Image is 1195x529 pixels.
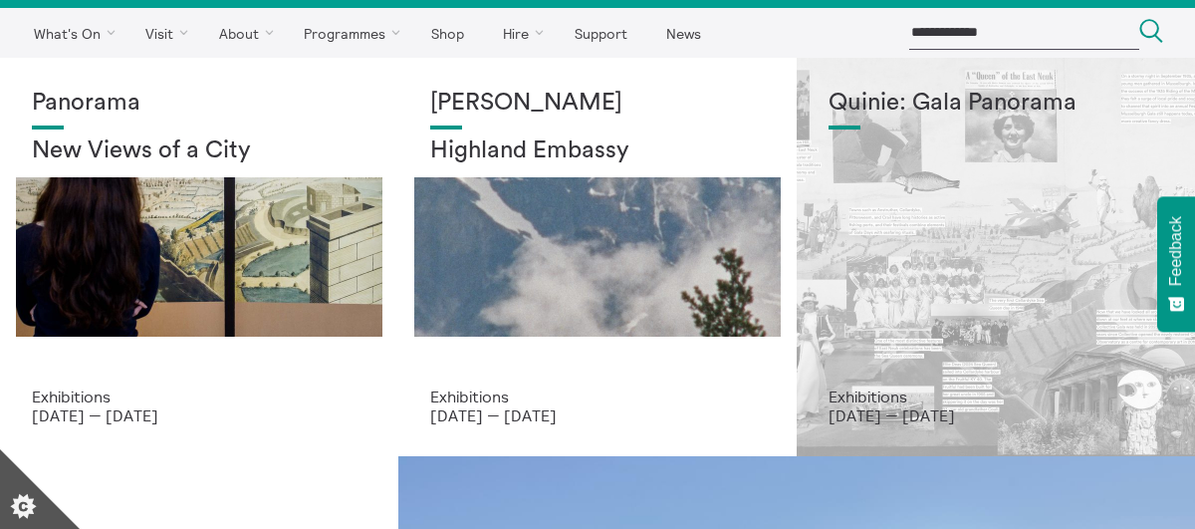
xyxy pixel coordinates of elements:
[829,90,1163,118] h1: Quinie: Gala Panorama
[32,90,366,118] h1: Panorama
[430,90,765,118] h1: [PERSON_NAME]
[16,8,124,58] a: What's On
[829,388,1163,405] p: Exhibitions
[201,8,283,58] a: About
[32,137,366,165] h2: New Views of a City
[648,8,718,58] a: News
[32,406,366,424] p: [DATE] — [DATE]
[128,8,198,58] a: Visit
[430,388,765,405] p: Exhibitions
[430,137,765,165] h2: Highland Embassy
[32,388,366,405] p: Exhibitions
[398,58,797,456] a: Solar wheels 17 [PERSON_NAME] Highland Embassy Exhibitions [DATE] — [DATE]
[557,8,644,58] a: Support
[287,8,410,58] a: Programmes
[486,8,554,58] a: Hire
[1167,216,1185,286] span: Feedback
[413,8,481,58] a: Shop
[430,406,765,424] p: [DATE] — [DATE]
[797,58,1195,456] a: Josie Vallely Quinie: Gala Panorama Exhibitions [DATE] — [DATE]
[829,406,1163,424] p: [DATE] — [DATE]
[1157,196,1195,332] button: Feedback - Show survey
